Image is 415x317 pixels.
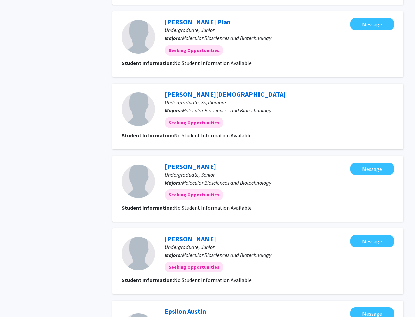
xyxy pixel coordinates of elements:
span: Undergraduate, Sophomore [165,99,226,106]
b: Student Information: [122,204,174,211]
a: [PERSON_NAME][DEMOGRAPHIC_DATA] [165,90,286,98]
span: No Student Information Available [174,60,252,66]
a: Epsilon Austin [165,307,206,315]
b: Majors: [165,35,182,42]
mat-chip: Seeking Opportunities [165,117,223,128]
b: Student Information: [122,276,174,283]
button: Message Morgan Igno [350,163,394,175]
span: No Student Information Available [174,132,252,139]
a: [PERSON_NAME] Plan [165,18,231,26]
span: No Student Information Available [174,276,252,283]
span: Undergraduate, Junior [165,244,214,250]
mat-chip: Seeking Opportunities [165,45,223,56]
mat-chip: Seeking Opportunities [165,189,223,200]
iframe: Chat [5,287,28,312]
span: Undergraduate, Senior [165,171,215,178]
b: Student Information: [122,60,174,66]
span: Molecular Biosciences and Biotechnology [182,107,271,114]
span: Molecular Biosciences and Biotechnology [182,252,271,258]
button: Message Angelyn Plan [350,18,394,30]
button: Message Kimberly Gabriel [350,235,394,247]
a: [PERSON_NAME] [165,162,216,171]
span: Molecular Biosciences and Biotechnology [182,179,271,186]
b: Majors: [165,107,182,114]
span: No Student Information Available [174,204,252,211]
mat-chip: Seeking Opportunities [165,262,223,272]
span: Molecular Biosciences and Biotechnology [182,35,271,42]
b: Student Information: [122,132,174,139]
a: [PERSON_NAME] [165,235,216,243]
span: Undergraduate, Junior [165,27,214,33]
b: Majors: [165,252,182,258]
b: Majors: [165,179,182,186]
